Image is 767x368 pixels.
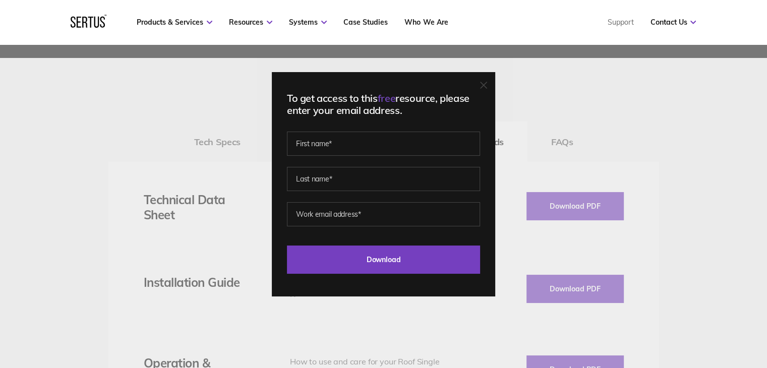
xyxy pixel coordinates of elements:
input: Work email address* [287,202,480,226]
iframe: Chat Widget [586,252,767,368]
a: Resources [229,18,272,27]
a: Contact Us [650,18,696,27]
a: Products & Services [137,18,212,27]
a: Systems [289,18,327,27]
a: Who We Are [404,18,448,27]
input: Download [287,246,480,274]
span: free [378,92,395,104]
div: To get access to this resource, please enter your email address. [287,92,480,116]
input: First name* [287,132,480,156]
a: Case Studies [343,18,388,27]
a: Support [607,18,633,27]
input: Last name* [287,167,480,191]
